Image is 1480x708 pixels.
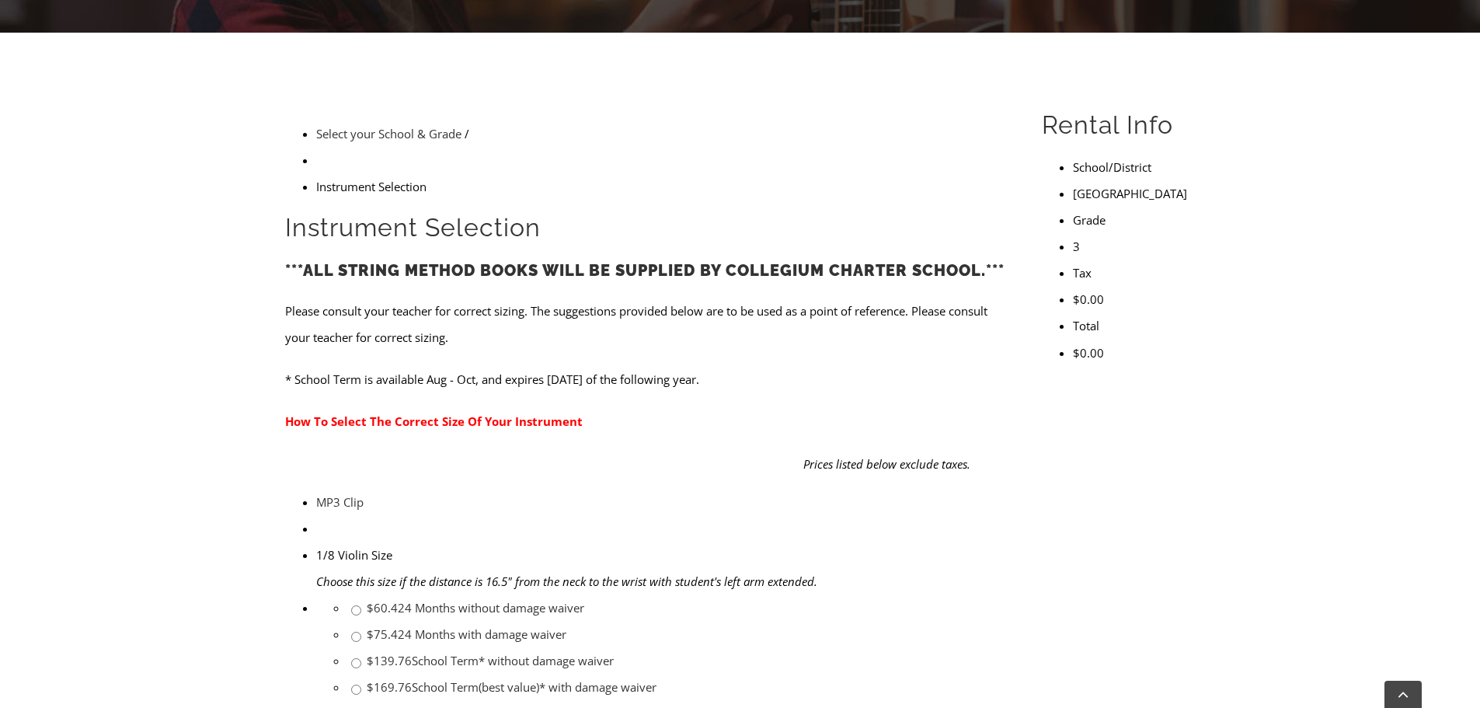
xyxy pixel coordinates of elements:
h2: Rental Info [1042,109,1195,141]
li: 3 [1073,233,1195,260]
li: $0.00 [1073,286,1195,312]
a: How To Select The Correct Size Of Your Instrument [285,413,583,429]
li: Grade [1073,207,1195,233]
a: $75.424 Months with damage waiver [367,626,566,642]
a: $60.424 Months without damage waiver [367,600,584,616]
p: * School Term is available Aug - Oct, and expires [DATE] of the following year. [285,366,1005,392]
strong: ***ALL STRING METHOD BOOKS WILL BE SUPPLIED BY COLLEGIUM CHARTER SCHOOL.*** [285,261,1005,280]
span: $75.42 [367,626,405,642]
li: [GEOGRAPHIC_DATA] [1073,180,1195,207]
p: Please consult your teacher for correct sizing. The suggestions provided below are to be used as ... [285,298,1005,351]
li: Total [1073,312,1195,339]
a: $169.76School Term(best value)* with damage waiver [367,679,656,695]
em: Choose this size if the distance is 16.5" from the neck to the wrist with student's left arm exte... [316,574,817,589]
div: 1/8 Violin Size [316,542,1005,568]
h2: Instrument Selection [285,211,1005,244]
span: $139.76 [367,653,412,668]
span: / [465,126,469,141]
a: MP3 Clip [316,494,364,510]
a: $139.76School Term* without damage waiver [367,653,614,668]
span: $169.76 [367,679,412,695]
li: School/District [1073,154,1195,180]
li: Instrument Selection [316,173,1005,200]
a: Select your School & Grade [316,126,461,141]
em: Prices listed below exclude taxes. [803,456,970,472]
span: $60.42 [367,600,405,616]
li: Tax [1073,260,1195,286]
li: $0.00 [1073,340,1195,366]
